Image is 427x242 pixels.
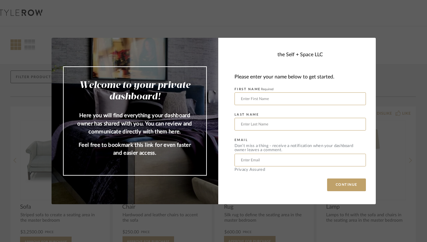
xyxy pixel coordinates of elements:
[76,80,193,103] h2: Welcome to your private dashboard!
[234,73,366,81] div: Please enter your name below to get started.
[234,92,366,105] input: Enter First Name
[261,88,274,91] span: Required
[234,138,248,142] label: EMAIL
[234,113,259,117] label: LAST NAME
[327,178,366,191] button: CONTINUE
[234,87,274,91] label: FIRST NAME
[76,141,193,157] p: Feel free to bookmark this link for even faster and easier access.
[76,111,193,136] p: Here you will find everything your dashboard owner has shared with you. You can review and commun...
[234,154,366,166] input: Enter Email
[234,168,366,172] div: Privacy Assured
[277,51,323,58] div: the Self + Space LLC
[234,118,366,131] input: Enter Last Name
[234,144,366,152] div: Don’t miss a thing - receive a notification when your dashboard owner leaves a comment.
